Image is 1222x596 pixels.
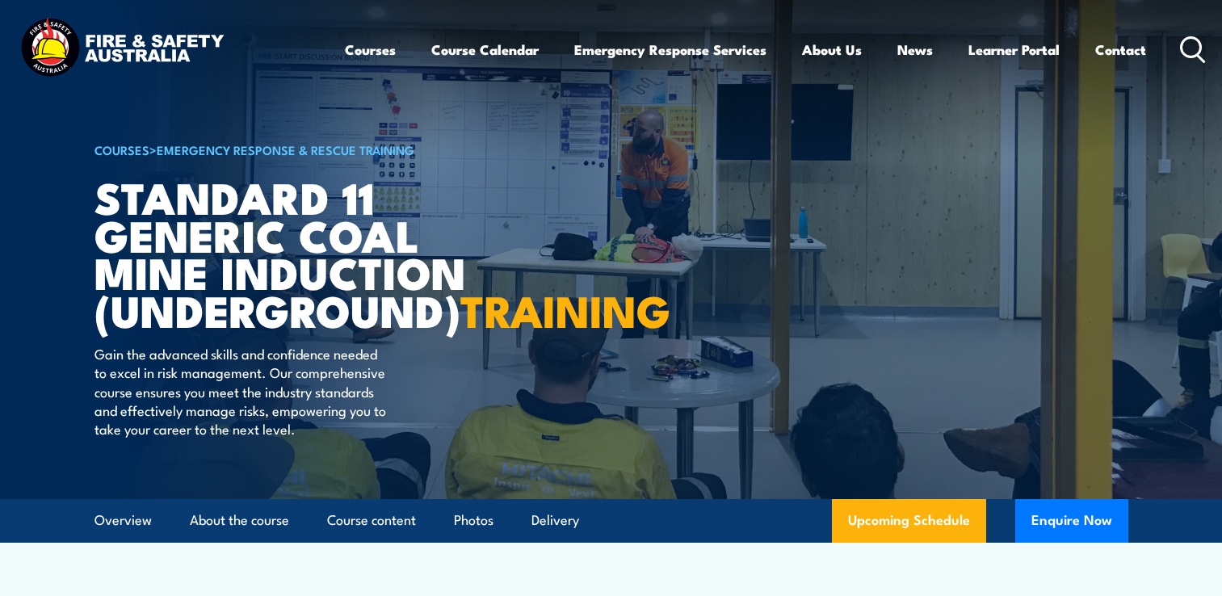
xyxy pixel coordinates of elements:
[94,141,149,158] a: COURSES
[94,499,152,542] a: Overview
[327,499,416,542] a: Course content
[157,141,414,158] a: Emergency Response & Rescue Training
[94,344,389,439] p: Gain the advanced skills and confidence needed to excel in risk management. Our comprehensive cou...
[968,28,1060,71] a: Learner Portal
[1015,499,1128,543] button: Enquire Now
[897,28,933,71] a: News
[94,178,493,329] h1: Standard 11 Generic Coal Mine Induction (Underground)
[1095,28,1146,71] a: Contact
[345,28,396,71] a: Courses
[454,499,493,542] a: Photos
[460,275,670,342] strong: TRAINING
[802,28,862,71] a: About Us
[431,28,539,71] a: Course Calendar
[94,140,493,159] h6: >
[190,499,289,542] a: About the course
[832,499,986,543] a: Upcoming Schedule
[531,499,579,542] a: Delivery
[574,28,766,71] a: Emergency Response Services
